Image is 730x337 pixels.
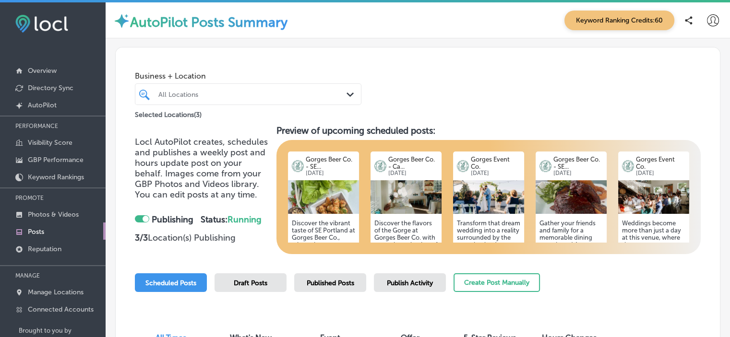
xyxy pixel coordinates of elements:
h5: Weddings become more than just a day at this venue, where the [GEOGRAPHIC_DATA] provides a stunni... [622,220,685,327]
p: [DATE] [636,170,685,176]
h5: Discover the flavors of the Gorge at Gorges Beer Co. with a rotating selection of small-batch bee... [374,220,438,327]
p: Connected Accounts [28,305,94,314]
span: Running [227,214,262,225]
p: Visibility Score [28,139,72,147]
span: Business + Location [135,71,361,81]
p: Gorges Beer Co. - SE... [553,156,603,170]
p: Location(s) Publishing [135,232,269,243]
p: Photos & Videos [28,210,79,219]
h5: Discover the vibrant taste of SE Portland at Gorges Beer Co., where the menu shines with innovati... [292,220,355,327]
label: AutoPilot Posts Summary [130,14,287,30]
p: Directory Sync [28,84,73,92]
img: 6759b523-48ba-4f40-b291-355f95637404KC2024-161-X3.jpg [371,180,442,214]
p: Gorges Beer Co. - Ca... [388,156,438,170]
p: Brought to you by [19,327,106,334]
p: Gorges Event Co. [636,156,685,170]
strong: Status: [201,214,262,225]
p: Gorges Beer Co. - SE... [306,156,355,170]
span: Published Posts [307,279,354,287]
img: fda3e92497d09a02dc62c9cd864e3231.png [15,15,68,33]
strong: Publishing [152,214,193,225]
img: 4ad3b457-5dae-45ab-996b-c2ab95705eeaKC2024-506-X3.jpg [618,180,689,214]
button: Create Post Manually [454,273,540,292]
span: You can edit posts at any time. [135,189,257,200]
p: Posts [28,228,44,236]
img: logo [622,160,634,172]
p: [DATE] [471,170,520,176]
p: [DATE] [388,170,438,176]
p: [DATE] [553,170,603,176]
p: AutoPilot [28,101,57,109]
strong: 3 / 3 [135,232,148,243]
span: Draft Posts [234,279,267,287]
h5: Gather your friends and family for a memorable dining experience! At [GEOGRAPHIC_DATA], the spaci... [539,220,603,327]
div: All Locations [158,90,347,98]
img: logo [374,160,386,172]
img: logo [292,160,304,172]
p: Selected Locations ( 3 ) [135,107,202,119]
img: logo [457,160,469,172]
img: ed9fde00-6160-4f21-9b0f-48f78a50b61aShrimpLettuceWraps.jpg [288,180,359,214]
p: Reputation [28,245,61,253]
span: Publish Activity [387,279,433,287]
img: f972ac79-ffec-4a07-b72f-613a939125beKC2024-96-X3.jpg [453,180,524,214]
p: Keyword Rankings [28,173,84,181]
p: Overview [28,67,57,75]
p: [DATE] [306,170,355,176]
img: logo [539,160,551,172]
h5: Transform that dream wedding into a reality surrounded by the stunning landscapes of the Columbia... [457,220,520,327]
p: Gorges Event Co. [471,156,520,170]
p: GBP Performance [28,156,84,164]
h3: Preview of upcoming scheduled posts: [276,125,701,136]
span: Keyword Ranking Credits: 60 [564,11,674,30]
span: Locl AutoPilot creates, schedules and publishes a weekly post and hours update post on your behal... [135,137,268,189]
img: 75a03f62-545f-40e1-a63c-7cf90bd24b5aRibs.jpg [536,180,607,214]
img: autopilot-icon [113,12,130,29]
span: Scheduled Posts [145,279,196,287]
p: Manage Locations [28,288,84,296]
